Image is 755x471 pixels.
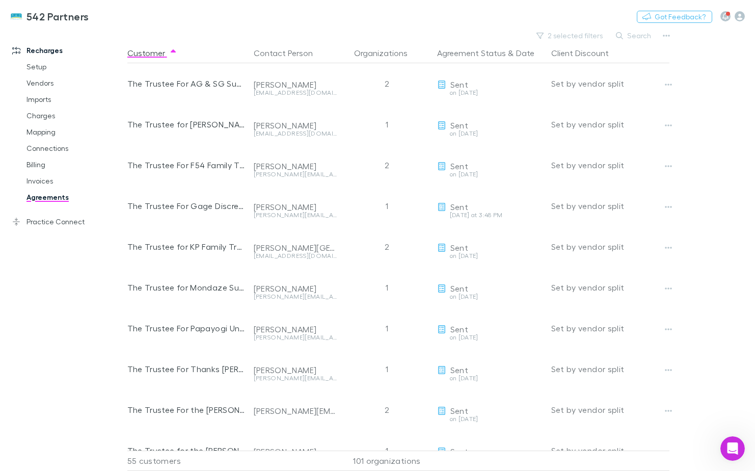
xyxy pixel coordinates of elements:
button: Organizations [354,43,420,63]
div: The Trustee for KP Family Trust [127,226,246,267]
button: Customer [127,43,177,63]
div: [PERSON_NAME][EMAIL_ADDRESS][DOMAIN_NAME] [254,171,337,177]
div: Set by vendor split [551,430,669,471]
div: [PERSON_NAME][GEOGRAPHIC_DATA] [254,243,337,253]
div: [PERSON_NAME] [254,202,337,212]
div: The Trustee for the [PERSON_NAME] Family Super Fund [127,430,246,471]
div: [DATE] at 3:48 PM [437,212,543,218]
button: Client Discount [551,43,621,63]
div: The Trustee For F54 Family Trust [127,145,246,186]
div: The Trustee For Thanks [PERSON_NAME] Unit Trust [127,349,246,389]
img: 542 Partners's Logo [10,10,22,22]
div: Set by vendor split [551,349,669,389]
div: 1 [341,308,433,349]
div: [EMAIL_ADDRESS][DOMAIN_NAME] [254,253,337,259]
span: Sent [450,324,468,334]
div: on [DATE] [437,375,543,381]
button: Date [516,43,534,63]
div: [PERSON_NAME] [254,80,337,90]
a: Setup [16,59,133,75]
div: [PERSON_NAME][EMAIL_ADDRESS][DOMAIN_NAME] [254,334,337,341]
div: The Trustee For AG & SG Superannuation Fund [127,63,246,104]
div: Set by vendor split [551,63,669,104]
div: 2 [341,145,433,186]
div: [PERSON_NAME][EMAIL_ADDRESS][DOMAIN_NAME] [254,294,337,300]
div: [EMAIL_ADDRESS][DOMAIN_NAME] [254,90,337,96]
div: 1 [341,267,433,308]
div: Set by vendor split [551,104,669,145]
div: [PERSON_NAME][EMAIL_ADDRESS][PERSON_NAME][DOMAIN_NAME] [254,406,337,416]
div: 1 [341,430,433,471]
div: 1 [341,104,433,145]
span: Sent [450,80,468,89]
div: 55 customers [127,451,250,471]
button: Contact Person [254,43,325,63]
div: The Trustee For Papayogi Unit Trust [127,308,246,349]
div: Set by vendor split [551,186,669,226]
a: Connections [16,140,133,156]
a: Practice Connect [2,214,133,230]
div: [PERSON_NAME] [254,283,337,294]
div: The Trustee for Mondaze Super Fund [127,267,246,308]
div: Set by vendor split [551,226,669,267]
div: The Trustee For Gage Discretionary Family Trust [127,186,246,226]
a: Invoices [16,173,133,189]
button: Got Feedback? [637,11,712,23]
span: Sent [450,365,468,375]
div: [EMAIL_ADDRESS][DOMAIN_NAME] [254,130,337,137]
a: Imports [16,91,133,108]
div: The Trustee For the [PERSON_NAME] Family Trust [127,389,246,430]
a: Billing [16,156,133,173]
span: Sent [450,161,468,171]
span: Sent [450,120,468,130]
div: 1 [341,186,433,226]
div: 2 [341,63,433,104]
div: The Trustee for [PERSON_NAME] Super Fund [127,104,246,145]
div: on [DATE] [437,253,543,259]
a: Charges [16,108,133,124]
div: [PERSON_NAME][EMAIL_ADDRESS][DOMAIN_NAME] [254,375,337,381]
div: on [DATE] [437,130,543,137]
div: on [DATE] [437,334,543,341]
a: Vendors [16,75,133,91]
div: [PERSON_NAME] [254,365,337,375]
div: on [DATE] [437,416,543,422]
a: Mapping [16,124,133,140]
span: Sent [450,283,468,293]
div: [PERSON_NAME] [254,447,337,457]
span: Sent [450,202,468,212]
div: 101 organizations [341,451,433,471]
iframe: Intercom live chat [720,436,745,461]
div: & [437,43,543,63]
span: Sent [450,447,468,456]
div: Set by vendor split [551,145,669,186]
button: 2 selected filters [531,30,609,42]
div: [PERSON_NAME] [254,161,337,171]
div: [PERSON_NAME][EMAIL_ADDRESS][DOMAIN_NAME] [254,212,337,218]
div: 2 [341,389,433,430]
div: [PERSON_NAME] [254,324,337,334]
div: 1 [341,349,433,389]
span: Sent [450,243,468,252]
div: on [DATE] [437,294,543,300]
div: Set by vendor split [551,267,669,308]
div: on [DATE] [437,90,543,96]
div: Set by vendor split [551,308,669,349]
div: 2 [341,226,433,267]
h3: 542 Partners [26,10,89,22]
span: Sent [450,406,468,415]
a: Agreements [16,189,133,205]
button: Agreement Status [437,43,506,63]
a: 542 Partners [4,4,95,29]
button: Search [611,30,657,42]
div: [PERSON_NAME] [254,120,337,130]
a: Recharges [2,42,133,59]
div: on [DATE] [437,171,543,177]
div: Set by vendor split [551,389,669,430]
